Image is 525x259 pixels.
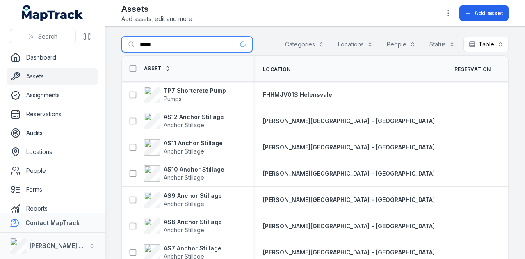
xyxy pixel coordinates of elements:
[164,113,224,121] strong: AS12 Anchor Stillage
[263,248,435,257] a: [PERSON_NAME][GEOGRAPHIC_DATA] - [GEOGRAPHIC_DATA]
[263,117,435,125] a: [PERSON_NAME][GEOGRAPHIC_DATA] - [GEOGRAPHIC_DATA]
[263,196,435,203] span: [PERSON_NAME][GEOGRAPHIC_DATA] - [GEOGRAPHIC_DATA]
[164,244,221,252] strong: AS7 Anchor Stillage
[164,87,226,95] strong: TP7 Shortcrete Pump
[164,165,224,174] strong: AS10 Anchor Stillage
[263,143,435,151] a: [PERSON_NAME][GEOGRAPHIC_DATA] - [GEOGRAPHIC_DATA]
[424,37,460,52] button: Status
[144,165,224,182] a: AS10 Anchor StillageAnchor Stillage
[263,196,435,204] a: [PERSON_NAME][GEOGRAPHIC_DATA] - [GEOGRAPHIC_DATA]
[30,242,97,249] strong: [PERSON_NAME] Group
[7,49,98,66] a: Dashboard
[263,249,435,256] span: [PERSON_NAME][GEOGRAPHIC_DATA] - [GEOGRAPHIC_DATA]
[22,5,83,21] a: MapTrack
[25,219,80,226] strong: Contact MapTrack
[263,170,435,178] a: [PERSON_NAME][GEOGRAPHIC_DATA] - [GEOGRAPHIC_DATA]
[7,106,98,122] a: Reservations
[144,65,171,72] a: Asset
[333,37,378,52] button: Locations
[164,95,182,102] span: Pumps
[263,170,435,177] span: [PERSON_NAME][GEOGRAPHIC_DATA] - [GEOGRAPHIC_DATA]
[454,66,491,73] span: Reservation
[263,222,435,229] span: [PERSON_NAME][GEOGRAPHIC_DATA] - [GEOGRAPHIC_DATA]
[263,222,435,230] a: [PERSON_NAME][GEOGRAPHIC_DATA] - [GEOGRAPHIC_DATA]
[164,218,222,226] strong: AS8 Anchor Stillage
[144,87,226,103] a: TP7 Shortcrete PumpPumps
[7,144,98,160] a: Locations
[263,117,435,124] span: [PERSON_NAME][GEOGRAPHIC_DATA] - [GEOGRAPHIC_DATA]
[7,163,98,179] a: People
[121,15,194,23] span: Add assets, edit and more.
[144,113,224,129] a: AS12 Anchor StillageAnchor Stillage
[7,181,98,198] a: Forms
[121,3,194,15] h2: Assets
[263,144,435,151] span: [PERSON_NAME][GEOGRAPHIC_DATA] - [GEOGRAPHIC_DATA]
[475,9,503,17] span: Add asset
[144,65,162,72] span: Asset
[463,37,509,52] button: Table
[381,37,421,52] button: People
[144,192,222,208] a: AS9 Anchor StillageAnchor Stillage
[280,37,329,52] button: Categories
[263,66,290,73] span: Location
[7,68,98,85] a: Assets
[164,192,222,200] strong: AS9 Anchor Stillage
[164,200,204,207] span: Anchor Stillage
[144,218,222,234] a: AS8 Anchor StillageAnchor Stillage
[164,139,223,147] strong: AS11 Anchor Stillage
[263,91,332,99] a: FHHMJV01S Helensvale
[164,148,204,155] span: Anchor Stillage
[164,174,204,181] span: Anchor Stillage
[7,125,98,141] a: Audits
[7,200,98,217] a: Reports
[263,91,332,98] span: FHHMJV01S Helensvale
[7,87,98,103] a: Assignments
[144,139,223,156] a: AS11 Anchor StillageAnchor Stillage
[38,32,57,41] span: Search
[459,5,509,21] button: Add asset
[164,121,204,128] span: Anchor Stillage
[10,29,76,44] button: Search
[164,227,204,234] span: Anchor Stillage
